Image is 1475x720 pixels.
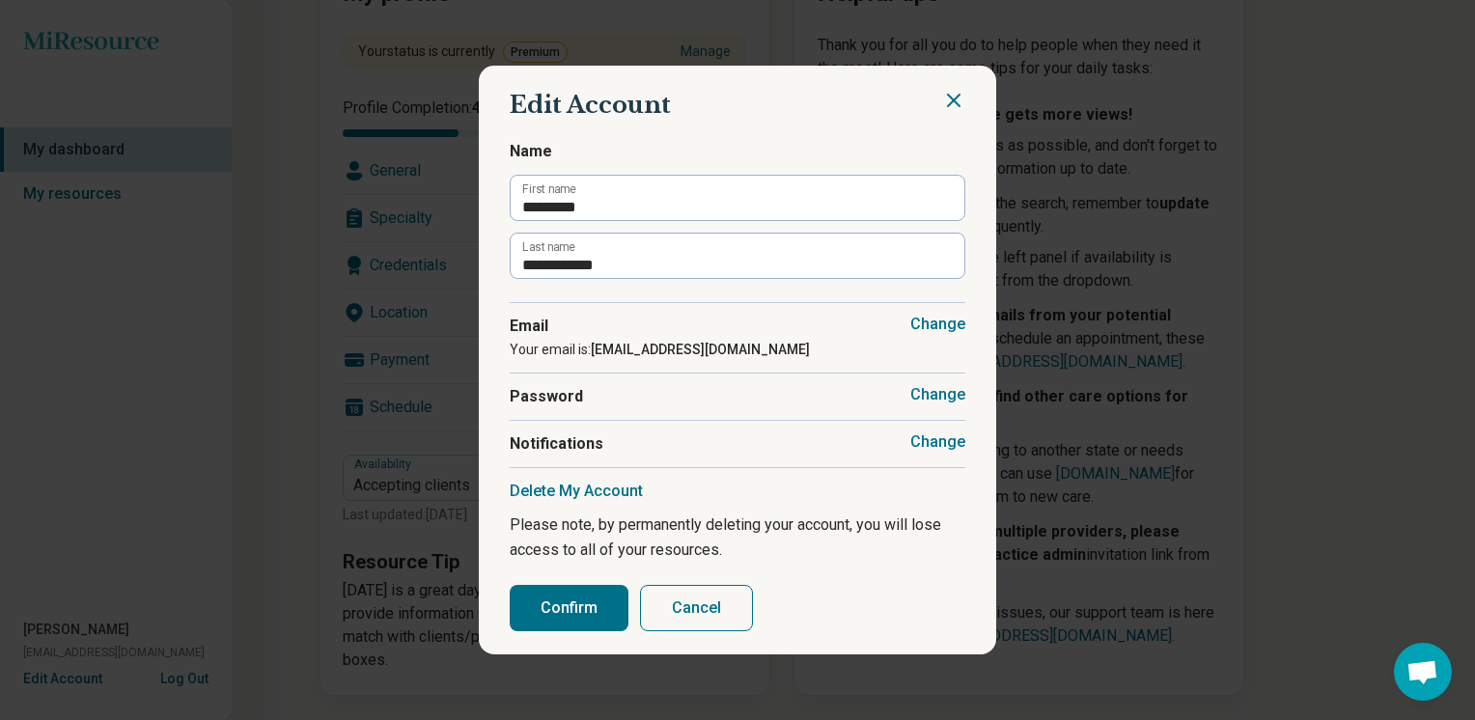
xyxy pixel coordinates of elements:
[510,315,965,338] span: Email
[510,140,965,163] span: Name
[640,585,753,631] button: Cancel
[510,342,810,357] span: Your email is:
[510,385,965,408] span: Password
[510,432,965,456] span: Notifications
[910,432,965,452] button: Change
[942,89,965,112] button: Close
[910,385,965,404] button: Change
[510,89,965,122] h2: Edit Account
[510,512,965,562] p: Please note, by permanently deleting your account, you will lose access to all of your resources.
[510,482,643,501] button: Delete My Account
[510,585,628,631] button: Confirm
[591,342,810,357] strong: [EMAIL_ADDRESS][DOMAIN_NAME]
[910,315,965,334] button: Change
